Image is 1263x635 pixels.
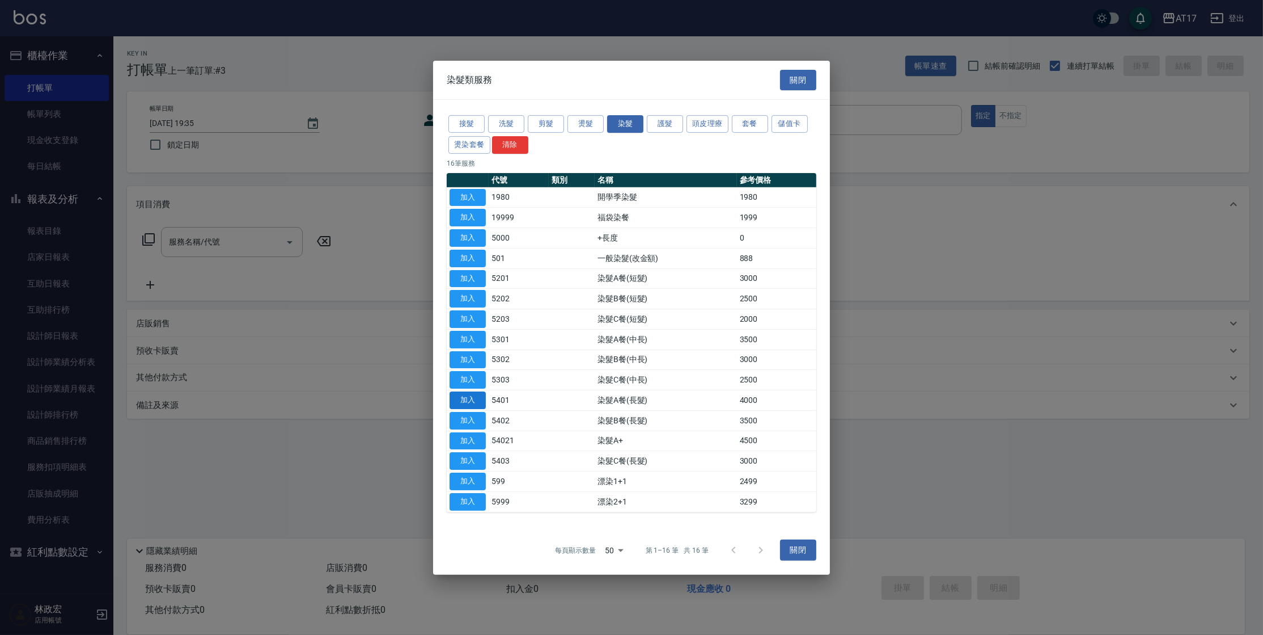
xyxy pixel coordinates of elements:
td: 3000 [737,451,816,472]
td: 888 [737,248,816,268]
td: 3500 [737,329,816,350]
th: 代號 [489,173,549,187]
button: 加入 [450,209,486,226]
td: 5202 [489,289,549,309]
button: 加入 [450,412,486,430]
p: 16 筆服務 [447,158,816,168]
th: 參考價格 [737,173,816,187]
button: 剪髮 [528,115,564,133]
td: 0 [737,228,816,248]
td: 1980 [489,187,549,208]
td: 5000 [489,228,549,248]
th: 名稱 [595,173,737,187]
div: 50 [600,535,628,565]
p: 第 1–16 筆 共 16 筆 [646,545,709,556]
button: 儲值卡 [772,115,808,133]
button: 加入 [450,432,486,449]
td: 5203 [489,309,549,329]
td: 5301 [489,329,549,350]
td: 3299 [737,491,816,512]
td: 5403 [489,451,549,472]
button: 頭皮理療 [686,115,728,133]
td: 4500 [737,431,816,451]
td: 19999 [489,208,549,228]
td: 染髮A餐(中長) [595,329,737,350]
td: 3000 [737,350,816,370]
td: +長度 [595,228,737,248]
td: 501 [489,248,549,268]
td: 染髮B餐(短髮) [595,289,737,309]
td: 2499 [737,471,816,491]
td: 3000 [737,268,816,289]
td: 2000 [737,309,816,329]
span: 染髮類服務 [447,74,492,86]
button: 加入 [450,310,486,328]
button: 加入 [450,290,486,308]
td: 1980 [737,187,816,208]
td: 2500 [737,289,816,309]
td: 5302 [489,350,549,370]
td: 染髮C餐(短髮) [595,309,737,329]
p: 每頁顯示數量 [555,545,596,556]
td: 3500 [737,410,816,431]
td: 漂染2+1 [595,491,737,512]
td: 5303 [489,370,549,390]
button: 加入 [450,351,486,368]
td: 54021 [489,431,549,451]
button: 洗髮 [488,115,524,133]
button: 護髮 [647,115,683,133]
button: 加入 [450,229,486,247]
button: 加入 [450,250,486,267]
td: 5201 [489,268,549,289]
td: 染髮C餐(中長) [595,370,737,390]
td: 漂染1+1 [595,471,737,491]
button: 加入 [450,452,486,470]
button: 加入 [450,331,486,348]
td: 開學季染髮 [595,187,737,208]
button: 套餐 [732,115,768,133]
button: 加入 [450,270,486,287]
button: 加入 [450,473,486,490]
td: 5401 [489,390,549,410]
td: 染髮A餐(短髮) [595,268,737,289]
button: 清除 [492,136,528,154]
button: 關閉 [780,69,816,90]
td: 599 [489,471,549,491]
td: 染髮A+ [595,431,737,451]
button: 加入 [450,392,486,409]
td: 福袋染餐 [595,208,737,228]
td: 5402 [489,410,549,431]
td: 5999 [489,491,549,512]
td: 染髮A餐(長髮) [595,390,737,410]
th: 類別 [549,173,595,187]
button: 加入 [450,188,486,206]
td: 染髮B餐(長髮) [595,410,737,431]
td: 染髮C餐(長髮) [595,451,737,472]
button: 接髮 [448,115,485,133]
button: 關閉 [780,540,816,561]
td: 染髮B餐(中長) [595,350,737,370]
td: 1999 [737,208,816,228]
button: 加入 [450,371,486,389]
button: 燙髮 [567,115,604,133]
button: 染髮 [607,115,643,133]
td: 2500 [737,370,816,390]
td: 一般染髮(改金額) [595,248,737,268]
button: 加入 [450,493,486,511]
td: 4000 [737,390,816,410]
button: 燙染套餐 [448,136,490,154]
